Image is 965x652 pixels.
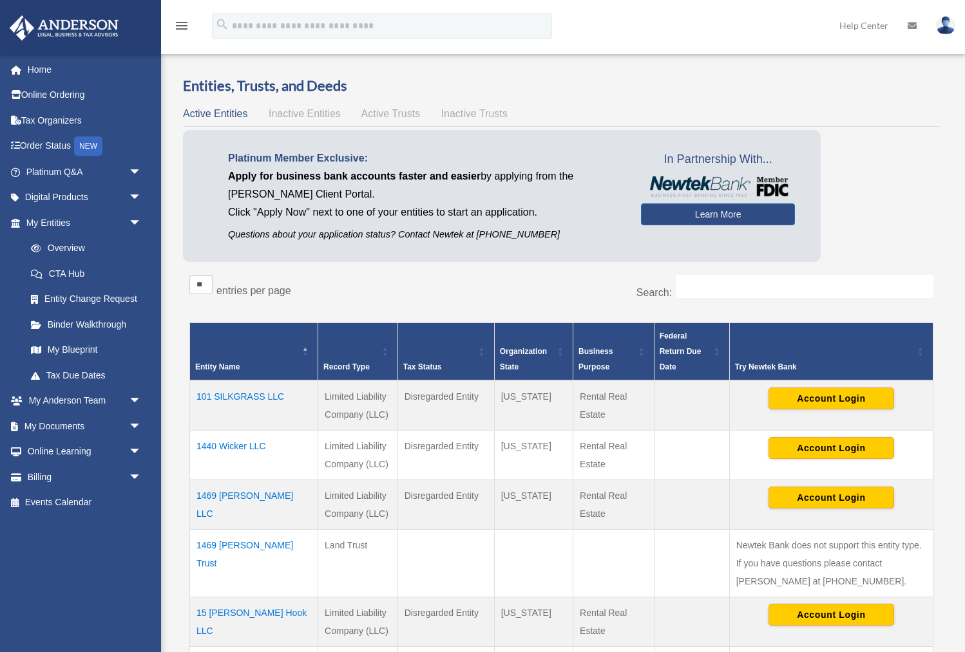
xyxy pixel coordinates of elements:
td: Land Trust [318,529,398,597]
a: Home [9,57,161,82]
i: menu [174,18,189,33]
div: Try Newtek Bank [735,359,913,375]
span: In Partnership With... [641,149,795,170]
span: Federal Return Due Date [660,331,702,371]
button: Account Login [769,604,894,626]
a: Tax Organizers [9,107,161,133]
a: Overview [18,236,148,261]
td: Limited Liability Company (LLC) [318,430,398,480]
span: Active Entities [183,108,247,119]
th: Record Type: Activate to sort [318,322,398,380]
td: [US_STATE] [494,597,573,646]
td: [US_STATE] [494,480,573,529]
a: Learn More [641,203,795,225]
td: 1469 [PERSON_NAME] Trust [190,529,318,597]
a: Account Login [769,393,894,403]
td: Disregarded Entity [397,480,494,529]
span: arrow_drop_down [129,413,155,440]
a: My Blueprint [18,337,155,363]
th: Tax Status: Activate to sort [397,322,494,380]
img: Anderson Advisors Platinum Portal [6,15,122,41]
span: arrow_drop_down [129,388,155,414]
a: Account Login [769,609,894,619]
div: NEW [74,136,102,156]
p: Platinum Member Exclusive: [228,149,622,167]
td: Limited Liability Company (LLC) [318,597,398,646]
a: menu [174,23,189,33]
a: My Anderson Teamarrow_drop_down [9,388,161,414]
a: Events Calendar [9,490,161,516]
span: arrow_drop_down [129,210,155,236]
td: Limited Liability Company (LLC) [318,380,398,431]
td: 15 [PERSON_NAME] Hook LLC [190,597,318,646]
a: My Entitiesarrow_drop_down [9,210,155,236]
td: [US_STATE] [494,430,573,480]
h3: Entities, Trusts, and Deeds [183,76,940,96]
td: Disregarded Entity [397,597,494,646]
span: Record Type [323,362,370,371]
a: Online Ordering [9,82,161,108]
a: Entity Change Request [18,286,155,312]
td: Rental Real Estate [573,430,654,480]
p: Questions about your application status? Contact Newtek at [PHONE_NUMBER] [228,227,622,243]
span: arrow_drop_down [129,185,155,211]
td: Disregarded Entity [397,430,494,480]
a: My Documentsarrow_drop_down [9,413,161,439]
span: arrow_drop_down [129,439,155,465]
th: Entity Name: Activate to invert sorting [190,322,318,380]
td: 101 SILKGRASS LLC [190,380,318,431]
span: arrow_drop_down [129,159,155,185]
button: Account Login [769,437,894,459]
span: Tax Status [403,362,442,371]
a: CTA Hub [18,261,155,286]
a: Account Login [769,442,894,452]
p: Click "Apply Now" next to one of your entities to start an application. [228,203,622,221]
label: entries per page [216,285,291,296]
th: Organization State: Activate to sort [494,322,573,380]
td: 1469 [PERSON_NAME] LLC [190,480,318,529]
span: Entity Name [195,362,240,371]
th: Business Purpose: Activate to sort [573,322,654,380]
td: Disregarded Entity [397,380,494,431]
img: User Pic [936,16,955,35]
span: Inactive Entities [269,108,341,119]
td: 1440 Wicker LLC [190,430,318,480]
a: Tax Due Dates [18,362,155,388]
th: Federal Return Due Date: Activate to sort [654,322,729,380]
span: arrow_drop_down [129,464,155,490]
span: Apply for business bank accounts faster and easier [228,171,481,182]
td: Newtek Bank does not support this entity type. If you have questions please contact [PERSON_NAME]... [729,529,933,597]
label: Search: [636,287,672,298]
a: Order StatusNEW [9,133,161,160]
a: Online Learningarrow_drop_down [9,439,161,465]
a: Digital Productsarrow_drop_down [9,185,161,210]
th: Try Newtek Bank : Activate to sort [729,322,933,380]
td: [US_STATE] [494,380,573,431]
a: Platinum Q&Aarrow_drop_down [9,159,161,185]
td: Rental Real Estate [573,380,654,431]
span: Active Trusts [361,108,421,119]
button: Account Login [769,487,894,508]
td: Rental Real Estate [573,597,654,646]
td: Limited Liability Company (LLC) [318,480,398,529]
a: Billingarrow_drop_down [9,464,161,490]
a: Binder Walkthrough [18,312,155,337]
i: search [215,17,229,32]
a: Account Login [769,492,894,502]
span: Inactive Trusts [441,108,508,119]
span: Business Purpose [578,347,613,371]
button: Account Login [769,387,894,409]
span: Organization State [500,347,547,371]
td: Rental Real Estate [573,480,654,529]
p: by applying from the [PERSON_NAME] Client Portal. [228,167,622,203]
img: NewtekBankLogoSM.png [647,176,788,197]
